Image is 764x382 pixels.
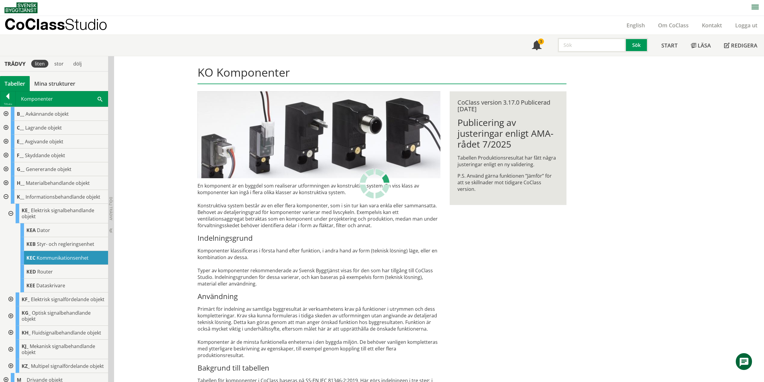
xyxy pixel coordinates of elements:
[5,21,107,28] p: CoClass
[26,194,100,200] span: Informationsbehandlande objekt
[108,197,113,220] span: Dölj trädvy
[30,76,80,91] a: Mina strukturer
[17,194,24,200] span: K__
[16,91,108,106] div: Komponenter
[17,166,25,173] span: G__
[26,166,71,173] span: Genererande objekt
[26,180,90,186] span: Materialbehandlande objekt
[37,227,50,234] span: Dator
[22,363,30,369] span: KZ_
[26,111,69,117] span: Avkännande objekt
[457,154,559,168] p: Tabellen Produktionsresultat har fått några justeringar enligt en ny validering.
[25,124,62,131] span: Lagrande objekt
[198,363,440,372] h3: Bakgrund till tabellen
[729,22,764,29] a: Logga ut
[360,169,390,199] img: Laddar
[37,268,53,275] span: Router
[22,343,29,350] span: KJ_
[17,180,25,186] span: H__
[26,282,35,289] span: KEE
[198,91,440,178] img: pilotventiler.jpg
[26,241,36,247] span: KEB
[717,35,764,56] a: Redigera
[558,38,626,52] input: Sök
[36,282,65,289] span: Dataskrivare
[32,329,101,336] span: Fluidsignalbehandlande objekt
[626,38,648,52] button: Sök
[22,310,91,322] span: Optisk signalbehandlande objekt
[31,60,48,68] div: liten
[31,296,104,303] span: Elektrisk signalfördelande objekt
[620,22,651,29] a: English
[651,22,695,29] a: Om CoClass
[26,268,36,275] span: KED
[37,241,94,247] span: Styr- och regleringsenhet
[198,66,566,84] h1: KO Komponenter
[0,102,15,106] div: Tillbaka
[17,152,24,159] span: F__
[22,207,94,220] span: Elektrisk signalbehandlande objekt
[698,42,711,49] span: Läsa
[37,255,89,261] span: Kommunikationsenhet
[457,173,559,192] p: P.S. Använd gärna funktionen ”Jämför” för att se skillnader mot tidigare CoClass version.
[684,35,717,56] a: Läsa
[655,35,684,56] a: Start
[25,152,65,159] span: Skyddande objekt
[525,35,548,56] a: 3
[98,96,102,102] span: Sök i tabellen
[695,22,729,29] a: Kontakt
[17,124,24,131] span: C__
[31,363,104,369] span: Multipel signalfördelande objekt
[70,60,85,68] div: dölj
[17,138,24,145] span: E__
[457,117,559,150] h1: Publicering av justeringar enligt AMA-rådet 7/2025
[65,15,107,33] span: Studio
[25,138,63,145] span: Avgivande objekt
[22,343,95,356] span: Mekanisk signalbehandlande objekt
[532,41,542,51] span: Notifikationer
[198,234,440,243] h3: Indelningsgrund
[22,310,31,316] span: KG_
[22,329,31,336] span: KH_
[457,99,559,112] div: CoClass version 3.17.0 Publicerad [DATE]
[538,38,544,44] div: 3
[5,2,38,13] img: Svensk Byggtjänst
[26,227,36,234] span: KEA
[661,42,678,49] span: Start
[22,207,30,214] span: KE_
[17,111,24,117] span: B__
[5,16,120,35] a: CoClassStudio
[22,296,30,303] span: KF_
[51,60,67,68] div: stor
[198,292,440,301] h3: Användning
[26,255,35,261] span: KEC
[1,60,29,67] div: Trädvy
[731,42,757,49] span: Redigera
